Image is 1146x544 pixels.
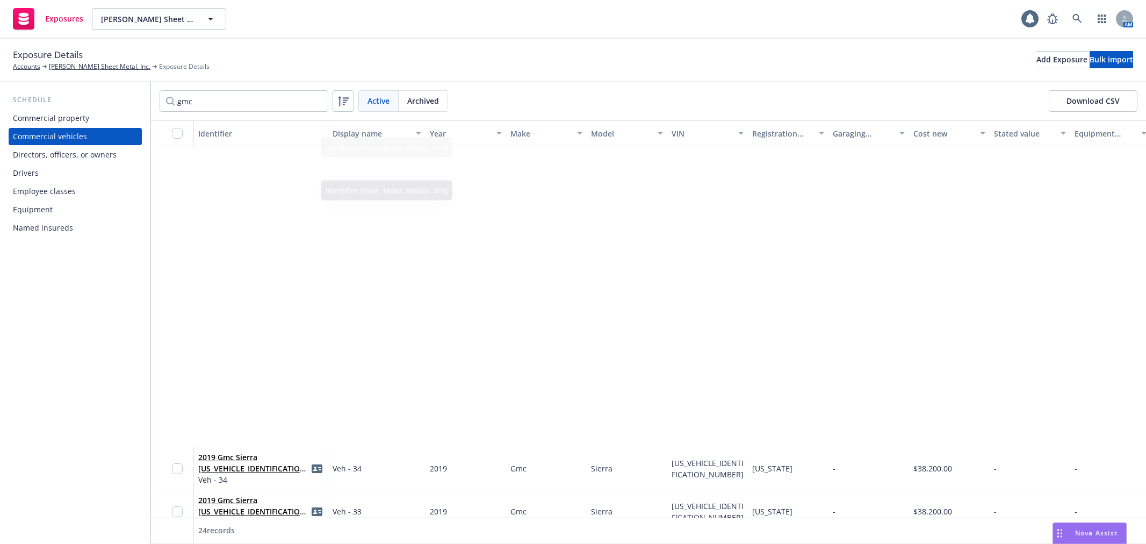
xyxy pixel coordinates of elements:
a: Report a Bug [1042,8,1063,30]
span: $38,200.00 [913,463,952,474]
button: Stated value [990,120,1070,146]
span: 2019 [430,506,447,517]
span: [US_VEHICLE_IDENTIFICATION_NUMBER] [672,501,744,522]
span: Gmc [510,463,527,474]
a: 2019 Gmc Sierra [US_VEHICLE_IDENTIFICATION_NUMBER] [198,452,309,485]
button: Year [426,120,506,146]
div: Model [591,128,651,139]
a: Search [1066,8,1088,30]
span: Sierra [591,463,612,474]
div: Registration state [752,128,812,139]
button: Make [506,120,587,146]
span: [US_STATE] [752,506,792,517]
button: Identifier [194,120,328,146]
a: Equipment [9,201,142,218]
a: Commercial property [9,110,142,127]
div: Identifier [198,128,323,139]
span: - [833,463,835,474]
span: $38,200.00 [913,506,952,517]
span: Exposures [45,15,83,23]
a: Directors, officers, or owners [9,146,142,163]
span: - [1075,463,1077,474]
div: Commercial vehicles [13,128,87,145]
a: idCard [311,462,323,475]
div: Bulk import [1090,52,1133,68]
div: Display name [333,128,409,139]
a: Named insureds [9,219,142,237]
div: Commercial property [13,110,89,127]
a: Exposures [9,4,88,34]
input: Filter by keyword... [160,90,328,112]
a: Drivers [9,164,142,182]
span: [US_STATE] [752,463,792,474]
button: Registration state [748,120,828,146]
a: [PERSON_NAME] Sheet Metal, Inc. [49,62,150,71]
div: Equipment [13,201,53,218]
a: Accounts [13,62,40,71]
div: Employee classes [13,183,76,200]
input: Toggle Row Selected [172,506,183,517]
div: Stated value [994,128,1054,139]
button: [PERSON_NAME] Sheet Metal, Inc. [92,8,226,30]
span: Archived [407,95,439,106]
a: Employee classes [9,183,142,200]
span: - [994,463,997,474]
button: Display name [328,120,426,146]
div: Make [510,128,571,139]
div: Add Exposure [1036,52,1087,68]
span: 24 records [198,525,235,535]
div: Named insureds [13,219,73,237]
div: Cost new [913,128,974,139]
a: Switch app [1091,8,1113,30]
button: Bulk import [1090,51,1133,68]
a: 2019 Gmc Sierra [US_VEHICLE_IDENTIFICATION_NUMBER] [198,495,309,528]
button: Download CSV [1049,90,1137,112]
span: Sierra [591,506,612,517]
button: VIN [667,120,748,146]
a: idCard [311,505,323,518]
div: Directors, officers, or owners [13,146,117,163]
span: Veh - 34 [198,474,311,485]
span: 2019 Gmc Sierra [US_VEHICLE_IDENTIFICATION_NUMBER] [198,495,311,517]
button: Nova Assist [1053,522,1127,544]
input: Select all [172,128,183,139]
span: Nova Assist [1075,528,1118,538]
div: Drivers [13,164,39,182]
span: - [833,506,835,517]
div: Drag to move [1053,523,1066,543]
span: - [1075,506,1077,517]
span: Veh - 33 [333,506,362,517]
button: Add Exposure [1036,51,1087,68]
span: Veh - 33 [198,517,311,528]
div: Schedule [9,95,142,105]
input: Toggle Row Selected [172,463,183,474]
span: [PERSON_NAME] Sheet Metal, Inc. [101,13,194,25]
div: Garaging address [833,128,893,139]
span: Veh - 34 [333,463,362,474]
span: Active [367,95,390,106]
span: Exposure Details [159,62,210,71]
span: 2019 [430,463,447,474]
span: 2019 Gmc Sierra [US_VEHICLE_IDENTIFICATION_NUMBER] [198,452,311,474]
span: - [994,506,997,517]
button: Model [587,120,667,146]
span: Exposure Details [13,48,83,62]
button: Cost new [909,120,990,146]
div: Equipment additions value [1075,128,1135,139]
div: VIN [672,128,732,139]
div: Year [430,128,490,139]
button: Garaging address [828,120,909,146]
span: Gmc [510,506,527,517]
a: Commercial vehicles [9,128,142,145]
span: [US_VEHICLE_IDENTIFICATION_NUMBER] [672,458,744,479]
